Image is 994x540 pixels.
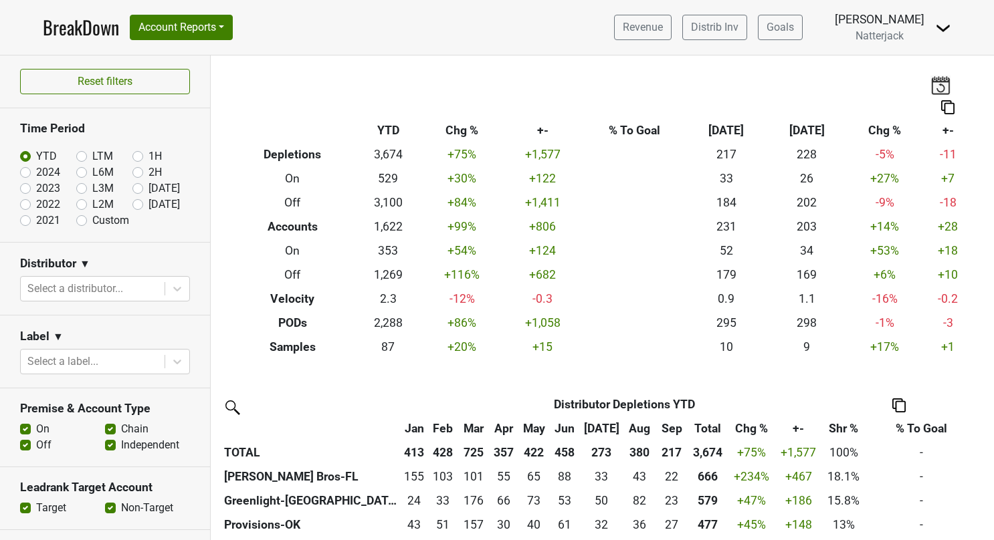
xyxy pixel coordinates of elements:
th: 413 [400,440,429,464]
td: +84 % [422,191,502,215]
div: 157 [461,516,486,533]
div: 33 [583,468,621,485]
th: Jan: activate to sort column ascending [400,416,429,440]
div: 32 [583,516,621,533]
th: Aug: activate to sort column ascending [624,416,655,440]
div: 40 [521,516,547,533]
th: TOTAL [221,440,400,464]
label: 1H [148,148,162,164]
td: +45 % [726,513,776,537]
span: +1,577 [781,446,816,459]
label: L3M [92,180,114,196]
th: 665.630 [688,464,726,489]
div: 477 [692,516,724,533]
td: 81.65 [624,489,655,513]
th: Off [231,191,355,215]
div: 43 [627,468,652,485]
td: 298 [767,311,847,335]
td: 23.66 [400,489,429,513]
td: 2,288 [354,311,421,335]
td: +99 % [422,215,502,239]
th: Mar: activate to sort column ascending [458,416,490,440]
td: +116 % [422,263,502,287]
label: LTM [92,148,113,164]
img: last_updated_date [930,76,951,94]
label: On [36,421,49,437]
th: [PERSON_NAME] Bros-FL [221,464,400,489]
td: 231 [686,215,767,239]
td: 88.35 [551,464,579,489]
td: 3,674 [354,143,421,167]
td: +18 [922,239,973,263]
td: -0.3 [502,287,583,311]
td: - [866,513,977,537]
td: 33.2 [579,464,624,489]
td: -11 [922,143,973,167]
td: 49.51 [579,489,624,513]
th: Accounts [231,215,355,239]
td: 175.85 [458,489,490,513]
th: PODs [231,311,355,335]
th: [DATE] [686,119,767,143]
td: 101.39 [458,464,490,489]
div: 30 [493,516,515,533]
a: Distrib Inv [682,15,747,40]
th: 3,674 [688,440,726,464]
td: 26 [767,167,847,191]
td: 1.1 [767,287,847,311]
th: Greenlight-[GEOGRAPHIC_DATA] [221,489,400,513]
div: +186 [779,492,817,509]
td: +682 [502,263,583,287]
td: 295 [686,311,767,335]
td: 60.81 [551,513,579,537]
td: +1,411 [502,191,583,215]
img: Copy to clipboard [892,398,906,412]
td: 32.33 [579,513,624,537]
td: 202 [767,191,847,215]
td: -18 [922,191,973,215]
td: 21.66 [655,464,688,489]
td: +47 % [726,489,776,513]
td: 353 [354,239,421,263]
img: filter [221,396,242,417]
label: 2021 [36,213,60,229]
div: 61 [554,516,577,533]
h3: Label [20,329,49,344]
label: YTD [36,148,57,164]
div: 43 [403,516,425,533]
th: Jul: activate to sort column ascending [579,416,624,440]
th: Chg % [847,119,922,143]
th: YTD [354,119,421,143]
th: Samples [231,335,355,359]
td: -12 % [422,287,502,311]
td: +1 [922,335,973,359]
td: 169 [767,263,847,287]
th: % To Goal: activate to sort column ascending [866,416,977,440]
span: +75% [737,446,766,459]
td: 52 [686,239,767,263]
div: 22 [658,468,685,485]
td: 154.75 [400,464,429,489]
td: 1,269 [354,263,421,287]
td: 203 [767,215,847,239]
div: 50 [583,492,621,509]
a: Goals [758,15,803,40]
div: 579 [692,492,724,509]
td: +10 [922,263,973,287]
h3: Time Period [20,122,190,136]
td: 2.3 [354,287,421,311]
th: May: activate to sort column ascending [518,416,551,440]
td: - [866,489,977,513]
h3: Distributor [20,257,76,271]
label: 2022 [36,196,60,213]
div: 73 [521,492,547,509]
td: 66.48 [490,489,518,513]
td: - [866,464,977,489]
td: +53 % [847,239,922,263]
th: Total: activate to sort column ascending [688,416,726,440]
td: +234 % [726,464,776,489]
th: Velocity [231,287,355,311]
div: 155 [403,468,425,485]
td: 39.62 [518,513,551,537]
td: 55.25 [490,464,518,489]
